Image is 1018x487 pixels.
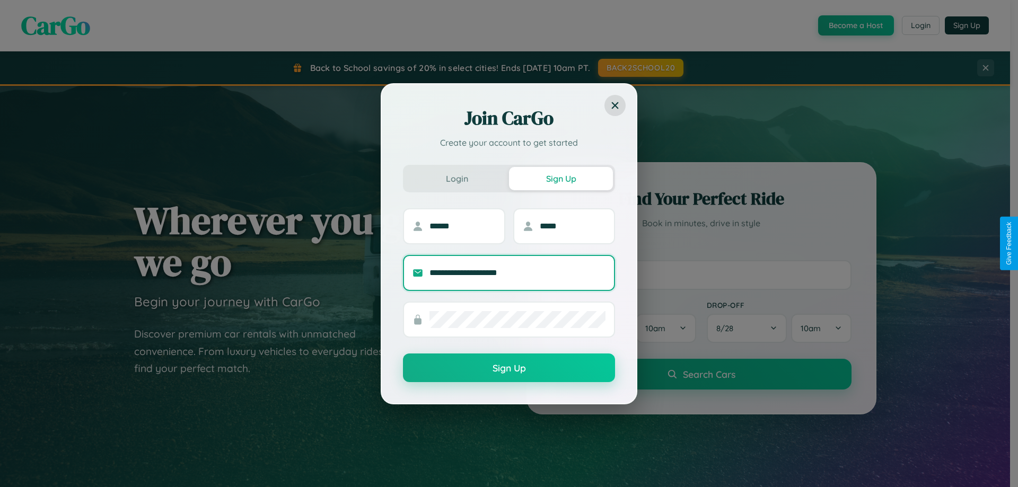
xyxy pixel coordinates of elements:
h2: Join CarGo [403,105,615,131]
button: Sign Up [509,167,613,190]
button: Sign Up [403,353,615,382]
button: Login [405,167,509,190]
p: Create your account to get started [403,136,615,149]
div: Give Feedback [1005,222,1013,265]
